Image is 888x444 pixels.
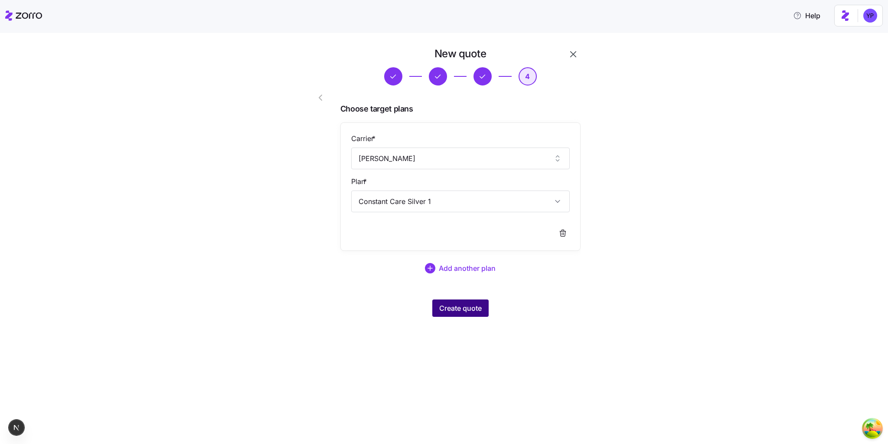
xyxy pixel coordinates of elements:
button: Create quote [432,299,489,317]
label: Plan [351,176,369,187]
label: Carrier [351,133,377,144]
button: Open Tanstack query devtools [864,420,881,437]
input: Select a plan [351,191,570,212]
input: Select a carrier [351,148,570,169]
h1: New quote [434,47,486,60]
img: c96db68502095cbe13deb370068b0a9f [863,9,877,23]
button: Help [786,7,827,24]
span: Add another plan [439,263,496,273]
button: Add another plan [340,258,581,279]
button: 4 [519,67,537,86]
span: Create quote [439,303,482,313]
span: Choose target plans [340,103,581,115]
svg: add icon [425,263,435,273]
span: Help [793,10,820,21]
